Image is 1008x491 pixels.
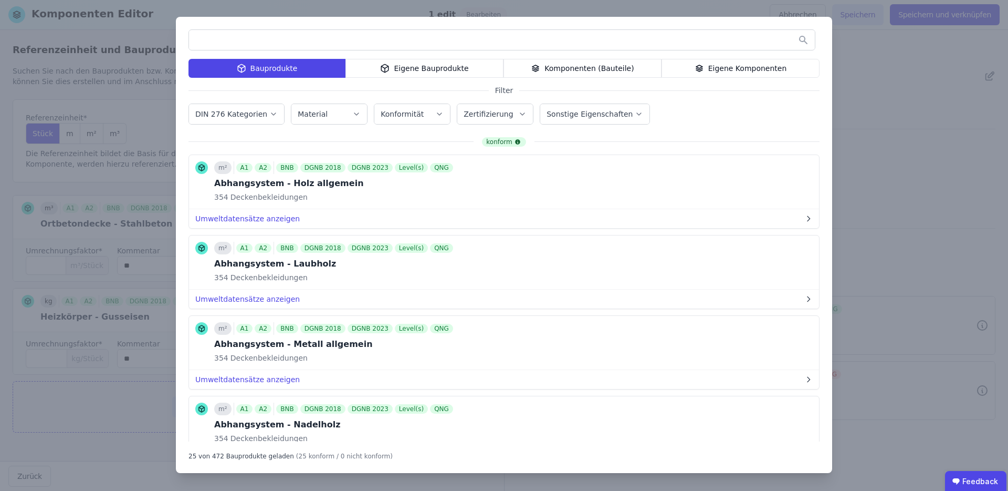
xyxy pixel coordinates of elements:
[503,59,661,78] div: Komponenten (Bauteile)
[298,110,330,118] label: Material
[214,258,455,270] div: Abhangsystem - Laubholz
[214,272,228,283] span: 354
[228,353,308,363] span: Deckenbekleidungen
[276,243,298,253] div: BNB
[395,324,428,333] div: Level(s)
[214,192,228,202] span: 354
[188,59,345,78] div: Bauprodukte
[395,243,428,253] div: Level(s)
[214,177,455,190] div: Abhangsystem - Holz allgemein
[430,404,453,414] div: QNG
[547,110,635,118] label: Sonstige Eigenschaften
[430,163,453,172] div: QNG
[291,104,367,124] button: Material
[348,163,393,172] div: DGNB 2023
[195,110,269,118] label: DIN 276 Kategorien
[214,433,228,444] span: 354
[430,243,453,253] div: QNG
[348,324,393,333] div: DGNB 2023
[276,404,298,414] div: BNB
[395,404,428,414] div: Level(s)
[457,104,533,124] button: Zertifizierung
[189,290,819,309] button: Umweltdatensätze anzeigen
[228,433,308,444] span: Deckenbekleidungen
[381,110,426,118] label: Konformität
[374,104,450,124] button: Konformität
[189,370,819,389] button: Umweltdatensätze anzeigen
[189,104,284,124] button: DIN 276 Kategorien
[276,324,298,333] div: BNB
[189,209,819,228] button: Umweltdatensätze anzeigen
[300,163,345,172] div: DGNB 2018
[395,163,428,172] div: Level(s)
[276,163,298,172] div: BNB
[430,324,453,333] div: QNG
[255,163,271,172] div: A2
[300,243,345,253] div: DGNB 2018
[348,243,393,253] div: DGNB 2023
[345,59,503,78] div: Eigene Bauprodukte
[236,243,253,253] div: A1
[214,418,455,431] div: Abhangsystem - Nadelholz
[214,403,232,415] div: m²
[255,404,271,414] div: A2
[661,59,820,78] div: Eigene Komponenten
[464,110,515,118] label: Zertifizierung
[348,404,393,414] div: DGNB 2023
[255,243,271,253] div: A2
[214,338,455,351] div: Abhangsystem - Metall allgemein
[214,322,232,335] div: m²
[214,161,232,174] div: m²
[482,137,526,147] div: konform
[540,104,649,124] button: Sonstige Eigenschaften
[489,85,520,96] span: Filter
[236,324,253,333] div: A1
[236,404,253,414] div: A1
[255,324,271,333] div: A2
[228,272,308,283] span: Deckenbekleidungen
[228,192,308,202] span: Deckenbekleidungen
[214,353,228,363] span: 354
[300,404,345,414] div: DGNB 2018
[214,242,232,254] div: m²
[296,448,393,461] div: (25 konform / 0 nicht konform)
[188,448,294,461] div: 25 von 472 Bauprodukte geladen
[300,324,345,333] div: DGNB 2018
[236,163,253,172] div: A1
